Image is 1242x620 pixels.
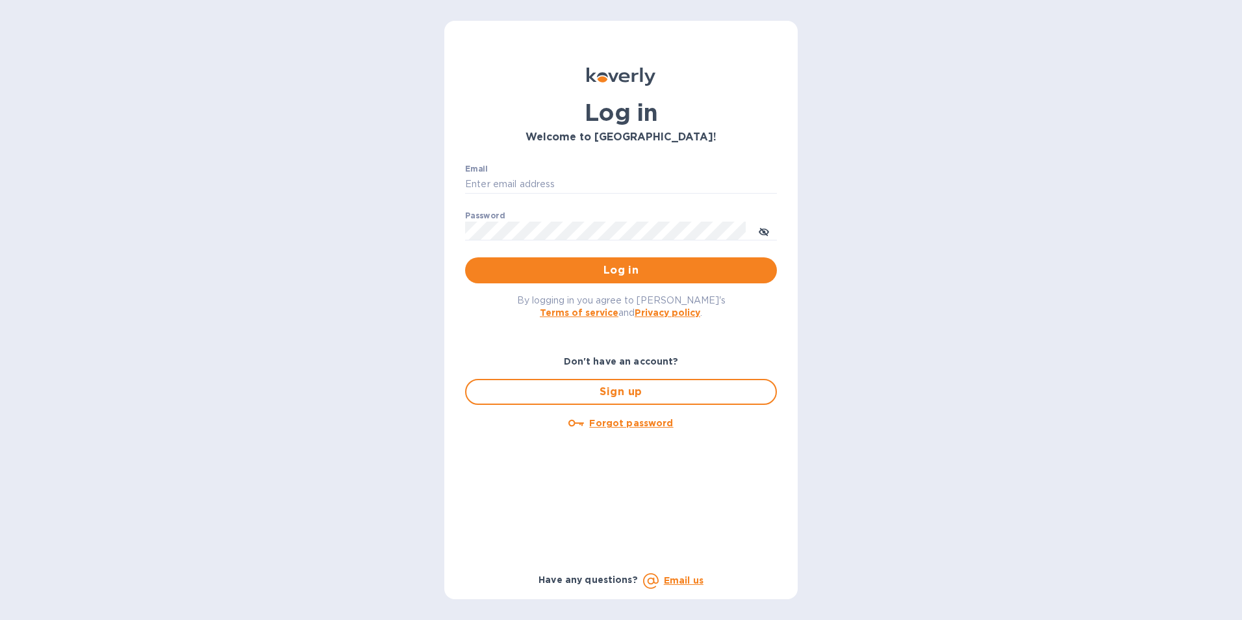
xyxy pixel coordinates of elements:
[664,575,703,586] a: Email us
[564,356,679,367] b: Don't have an account?
[540,307,618,318] a: Terms of service
[635,307,700,318] a: Privacy policy
[539,575,638,585] b: Have any questions?
[751,218,777,244] button: toggle password visibility
[465,379,777,405] button: Sign up
[477,384,765,400] span: Sign up
[517,295,726,318] span: By logging in you agree to [PERSON_NAME]'s and .
[475,263,767,278] span: Log in
[589,418,673,428] u: Forgot password
[465,99,777,126] h1: Log in
[465,257,777,283] button: Log in
[465,131,777,144] h3: Welcome to [GEOGRAPHIC_DATA]!
[465,165,488,173] label: Email
[587,68,655,86] img: Koverly
[465,175,777,194] input: Enter email address
[465,212,505,220] label: Password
